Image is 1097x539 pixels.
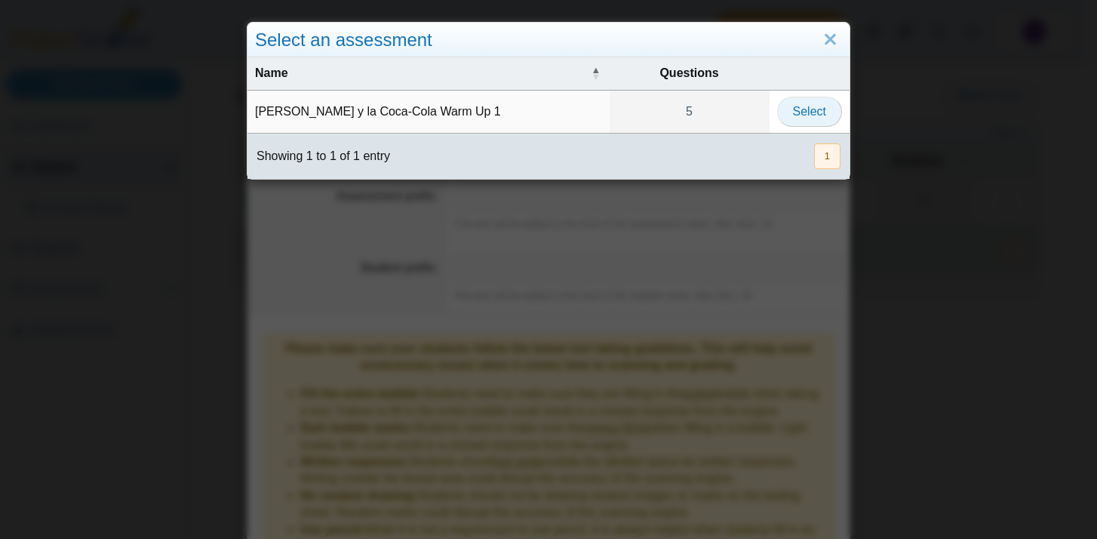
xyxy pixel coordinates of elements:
button: 1 [814,143,840,168]
a: Close [819,27,842,53]
a: 5 [610,91,770,133]
span: Select [793,105,826,118]
div: Select an assessment [247,23,850,58]
td: [PERSON_NAME] y la Coca-Cola Warm Up 1 [247,91,610,134]
span: Name [255,66,288,79]
nav: pagination [813,143,840,168]
span: Name : Activate to invert sorting [592,57,601,89]
button: Select [777,97,842,127]
div: Showing 1 to 1 of 1 entry [247,134,390,179]
span: Questions [659,66,718,79]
